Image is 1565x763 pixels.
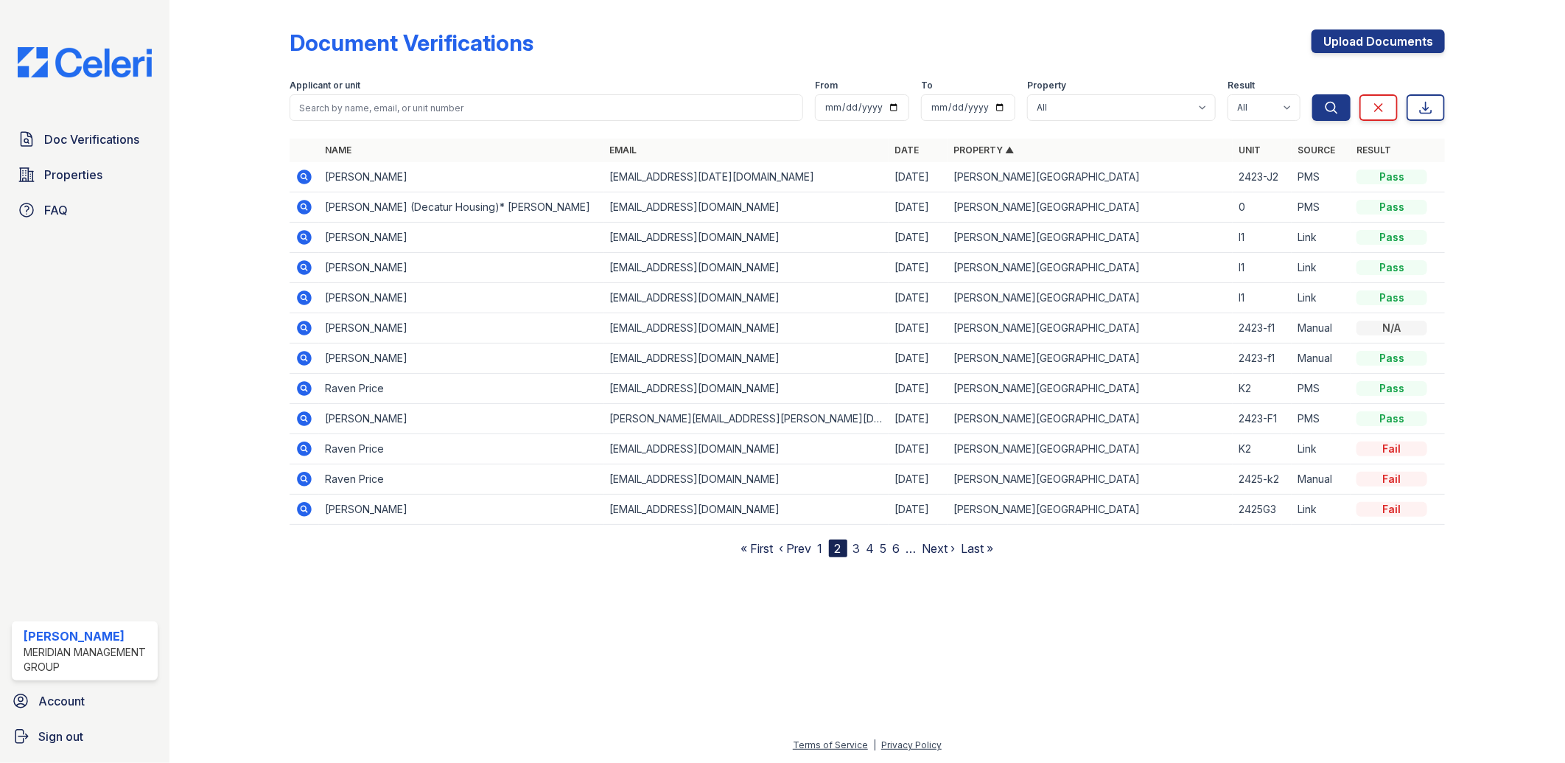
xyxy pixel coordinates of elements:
[1239,144,1261,156] a: Unit
[1298,144,1335,156] a: Source
[1292,374,1351,404] td: PMS
[818,541,823,556] a: 1
[1292,253,1351,283] td: Link
[1356,502,1427,517] div: Fail
[604,464,889,495] td: [EMAIL_ADDRESS][DOMAIN_NAME]
[873,739,876,750] div: |
[1233,162,1292,192] td: 2423-J2
[1292,495,1351,525] td: Link
[1233,344,1292,374] td: 2423-f1
[290,29,533,56] div: Document Verifications
[604,404,889,434] td: [PERSON_NAME][EMAIL_ADDRESS][PERSON_NAME][DOMAIN_NAME]
[962,541,994,556] a: Last »
[319,464,604,495] td: Raven Price
[866,541,875,556] a: 4
[948,404,1233,434] td: [PERSON_NAME][GEOGRAPHIC_DATA]
[604,313,889,344] td: [EMAIL_ADDRESS][DOMAIN_NAME]
[44,130,139,148] span: Doc Verifications
[24,645,152,675] div: Meridian Management Group
[604,162,889,192] td: [EMAIL_ADDRESS][DATE][DOMAIN_NAME]
[604,223,889,253] td: [EMAIL_ADDRESS][DOMAIN_NAME]
[948,223,1233,253] td: [PERSON_NAME][GEOGRAPHIC_DATA]
[12,125,158,154] a: Doc Verifications
[1233,313,1292,344] td: 2423-f1
[38,728,83,745] span: Sign out
[948,434,1233,464] td: [PERSON_NAME][GEOGRAPHIC_DATA]
[319,344,604,374] td: [PERSON_NAME]
[38,692,85,710] span: Account
[319,162,604,192] td: [PERSON_NAME]
[780,541,812,556] a: ‹ Prev
[6,722,164,751] button: Sign out
[12,195,158,225] a: FAQ
[325,144,351,156] a: Name
[319,434,604,464] td: Raven Price
[1292,313,1351,344] td: Manual
[1027,80,1066,91] label: Property
[604,374,889,404] td: [EMAIL_ADDRESS][DOMAIN_NAME]
[44,166,102,184] span: Properties
[948,344,1233,374] td: [PERSON_NAME][GEOGRAPHIC_DATA]
[1228,80,1255,91] label: Result
[319,192,604,223] td: [PERSON_NAME] (Decatur Housing)* [PERSON_NAME]
[889,344,948,374] td: [DATE]
[948,464,1233,495] td: [PERSON_NAME][GEOGRAPHIC_DATA]
[1292,404,1351,434] td: PMS
[741,541,774,556] a: « First
[1356,442,1427,456] div: Fail
[319,495,604,525] td: [PERSON_NAME]
[1292,434,1351,464] td: Link
[290,80,360,91] label: Applicant or unit
[853,541,861,556] a: 3
[948,495,1233,525] td: [PERSON_NAME][GEOGRAPHIC_DATA]
[1356,411,1427,426] div: Pass
[319,313,604,344] td: [PERSON_NAME]
[290,94,804,121] input: Search by name, email, or unit number
[815,80,838,91] label: From
[12,160,158,189] a: Properties
[1356,230,1427,245] div: Pass
[604,495,889,525] td: [EMAIL_ADDRESS][DOMAIN_NAME]
[922,541,956,556] a: Next ›
[1292,223,1351,253] td: Link
[319,374,604,404] td: Raven Price
[1233,374,1292,404] td: K2
[1292,464,1351,495] td: Manual
[604,283,889,313] td: [EMAIL_ADDRESS][DOMAIN_NAME]
[948,253,1233,283] td: [PERSON_NAME][GEOGRAPHIC_DATA]
[610,144,637,156] a: Email
[1233,434,1292,464] td: K2
[1233,253,1292,283] td: I1
[1356,321,1427,335] div: N/A
[889,374,948,404] td: [DATE]
[889,283,948,313] td: [DATE]
[1292,283,1351,313] td: Link
[948,374,1233,404] td: [PERSON_NAME][GEOGRAPHIC_DATA]
[1312,29,1445,53] a: Upload Documents
[889,223,948,253] td: [DATE]
[889,495,948,525] td: [DATE]
[906,540,917,557] span: …
[44,201,68,219] span: FAQ
[948,162,1233,192] td: [PERSON_NAME][GEOGRAPHIC_DATA]
[1356,290,1427,305] div: Pass
[889,434,948,464] td: [DATE]
[793,739,868,750] a: Terms of Service
[889,253,948,283] td: [DATE]
[894,144,919,156] a: Date
[889,162,948,192] td: [DATE]
[893,541,900,556] a: 6
[319,223,604,253] td: [PERSON_NAME]
[604,344,889,374] td: [EMAIL_ADDRESS][DOMAIN_NAME]
[889,313,948,344] td: [DATE]
[1356,200,1427,215] div: Pass
[1356,144,1391,156] a: Result
[6,47,164,77] img: CE_Logo_Blue-a8612792a0a2168367f1c8372b55b34899dd931a85d93a1a3d3e32e68fde9ad4.png
[24,627,152,645] div: [PERSON_NAME]
[604,192,889,223] td: [EMAIL_ADDRESS][DOMAIN_NAME]
[921,80,933,91] label: To
[953,144,1014,156] a: Property ▲
[829,540,847,557] div: 2
[889,192,948,223] td: [DATE]
[1356,472,1427,487] div: Fail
